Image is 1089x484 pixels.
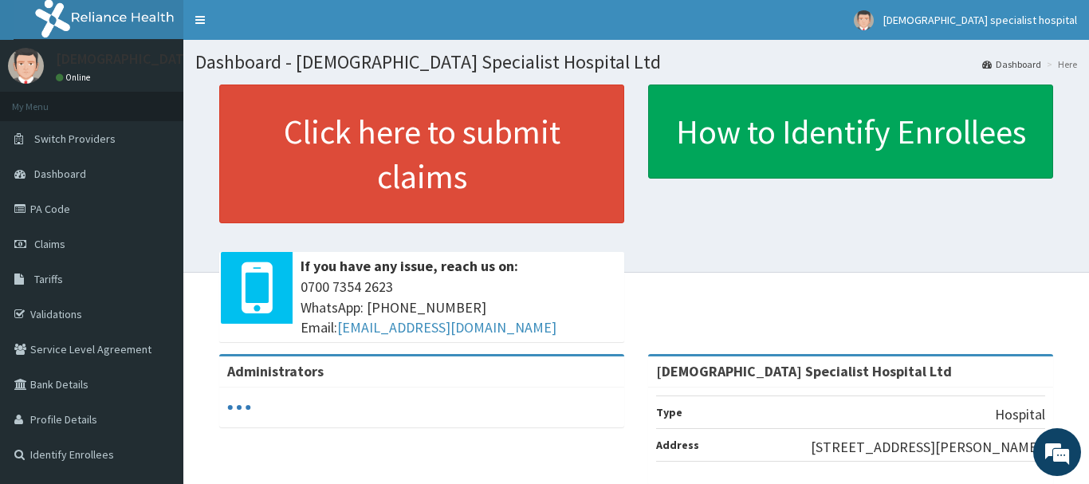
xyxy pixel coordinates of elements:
[854,10,874,30] img: User Image
[883,13,1077,27] span: [DEMOGRAPHIC_DATA] specialist hospital
[34,167,86,181] span: Dashboard
[656,362,952,380] strong: [DEMOGRAPHIC_DATA] Specialist Hospital Ltd
[995,404,1045,425] p: Hospital
[656,405,682,419] b: Type
[34,272,63,286] span: Tariffs
[301,257,518,275] b: If you have any issue, reach us on:
[811,437,1045,458] p: [STREET_ADDRESS][PERSON_NAME].
[1043,57,1077,71] li: Here
[56,72,94,83] a: Online
[227,395,251,419] svg: audio-loading
[34,132,116,146] span: Switch Providers
[56,52,314,66] p: [DEMOGRAPHIC_DATA] specialist hospital
[656,438,699,452] b: Address
[227,362,324,380] b: Administrators
[195,52,1077,73] h1: Dashboard - [DEMOGRAPHIC_DATA] Specialist Hospital Ltd
[301,277,616,338] span: 0700 7354 2623 WhatsApp: [PHONE_NUMBER] Email:
[34,237,65,251] span: Claims
[8,48,44,84] img: User Image
[648,85,1053,179] a: How to Identify Enrollees
[219,85,624,223] a: Click here to submit claims
[982,57,1041,71] a: Dashboard
[337,318,556,336] a: [EMAIL_ADDRESS][DOMAIN_NAME]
